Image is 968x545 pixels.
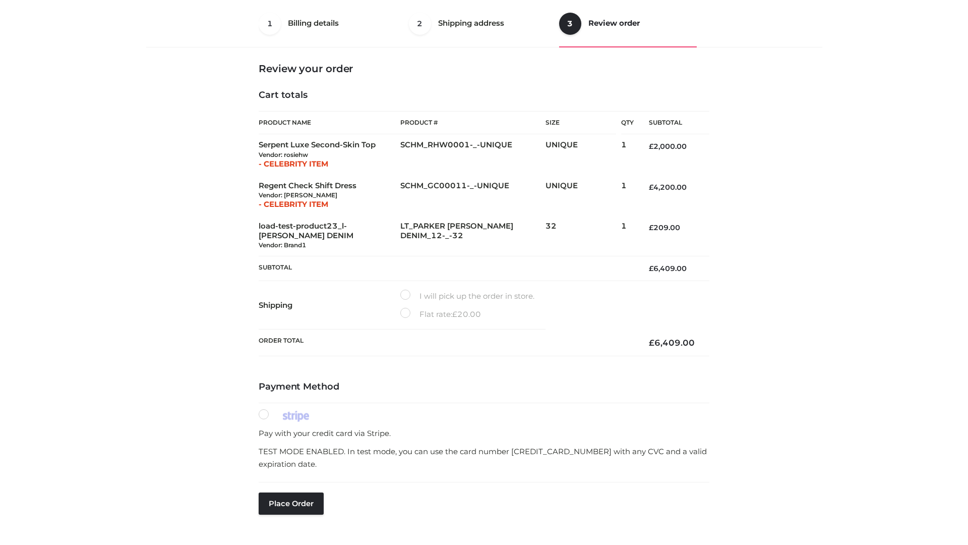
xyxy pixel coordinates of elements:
[649,338,654,348] span: £
[649,142,653,151] span: £
[621,175,634,215] td: 1
[259,111,400,134] th: Product Name
[259,445,709,471] p: TEST MODE ENABLED. In test mode, you can use the card number [CREDIT_CARD_NUMBER] with any CVC an...
[621,134,634,175] td: 1
[649,264,653,273] span: £
[621,215,634,256] td: 1
[452,309,481,319] bdi: 20.00
[259,381,709,393] h4: Payment Method
[400,134,546,175] td: SCHM_RHW0001-_-UNIQUE
[259,199,328,209] span: - CELEBRITY ITEM
[259,330,634,356] th: Order Total
[259,175,400,215] td: Regent Check Shift Dress
[546,134,621,175] td: UNIQUE
[400,111,546,134] th: Product #
[259,191,337,199] small: Vendor: [PERSON_NAME]
[400,215,546,256] td: LT_PARKER [PERSON_NAME] DENIM_12-_-32
[649,183,687,192] bdi: 4,200.00
[400,308,481,321] label: Flat rate:
[259,134,400,175] td: Serpent Luxe Second-Skin Top
[259,90,709,101] h4: Cart totals
[259,159,328,169] span: - CELEBRITY ITEM
[259,281,400,330] th: Shipping
[546,215,621,256] td: 32
[400,175,546,215] td: SCHM_GC00011-_-UNIQUE
[546,112,616,134] th: Size
[649,142,687,151] bdi: 2,000.00
[649,183,653,192] span: £
[259,215,400,256] td: load-test-product23_l-[PERSON_NAME] DENIM
[259,151,308,158] small: Vendor: rosiehw
[259,427,709,440] p: Pay with your credit card via Stripe.
[259,493,324,515] button: Place order
[259,241,306,249] small: Vendor: Brand1
[634,112,709,134] th: Subtotal
[649,338,695,348] bdi: 6,409.00
[546,175,621,215] td: UNIQUE
[621,111,634,134] th: Qty
[259,256,634,281] th: Subtotal
[649,264,687,273] bdi: 6,409.00
[259,63,709,75] h3: Review your order
[649,223,653,232] span: £
[649,223,680,232] bdi: 209.00
[452,309,457,319] span: £
[400,290,534,303] label: I will pick up the order in store.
